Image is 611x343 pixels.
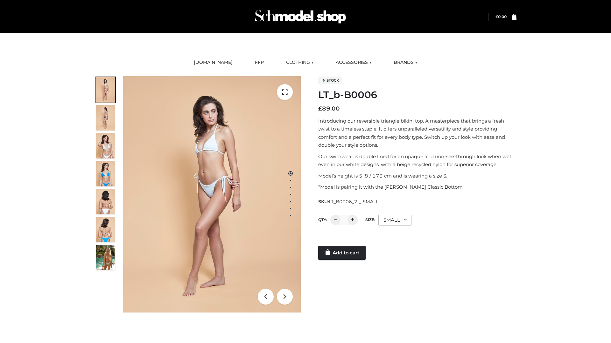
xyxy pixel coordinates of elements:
[318,246,366,260] a: Add to cart
[365,217,375,222] label: Size:
[96,245,115,270] img: Arieltop_CloudNine_AzureSky2.jpg
[318,183,516,191] p: *Model is pairing it with the [PERSON_NAME] Classic Bottom
[318,89,516,101] h1: LT_b-B0006
[189,56,237,70] a: [DOMAIN_NAME]
[318,117,516,149] p: Introducing our reversible triangle bikini top. A masterpiece that brings a fresh twist to a time...
[96,77,115,103] img: ArielClassicBikiniTop_CloudNine_AzureSky_OW114ECO_1-scaled.jpg
[389,56,422,70] a: BRANDS
[495,14,507,19] a: £0.00
[495,14,507,19] bdi: 0.00
[96,189,115,214] img: ArielClassicBikiniTop_CloudNine_AzureSky_OW114ECO_7-scaled.jpg
[281,56,318,70] a: CLOTHING
[318,77,342,84] span: In stock
[318,105,322,112] span: £
[123,76,301,313] img: ArielClassicBikiniTop_CloudNine_AzureSky_OW114ECO_1
[318,105,340,112] bdi: 89.00
[329,199,378,205] span: LT_B0006_2-_-SMALL
[318,172,516,180] p: Model’s height is 5 ‘8 / 173 cm and is wearing a size S.
[318,152,516,169] p: Our swimwear is double lined for an opaque and non-see-through look when wet, even in our white d...
[96,161,115,186] img: ArielClassicBikiniTop_CloudNine_AzureSky_OW114ECO_4-scaled.jpg
[96,105,115,131] img: ArielClassicBikiniTop_CloudNine_AzureSky_OW114ECO_2-scaled.jpg
[250,56,269,70] a: FFP
[253,4,348,29] img: Schmodel Admin 964
[318,198,379,205] span: SKU:
[378,215,411,225] div: SMALL
[331,56,376,70] a: ACCESSORIES
[96,133,115,158] img: ArielClassicBikiniTop_CloudNine_AzureSky_OW114ECO_3-scaled.jpg
[96,217,115,242] img: ArielClassicBikiniTop_CloudNine_AzureSky_OW114ECO_8-scaled.jpg
[318,217,327,222] label: QTY:
[495,14,498,19] span: £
